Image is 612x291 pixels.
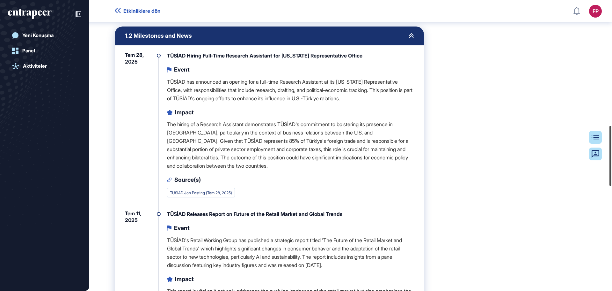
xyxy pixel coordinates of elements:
[8,44,81,57] a: Panel
[23,63,47,69] div: Aktiviteler
[8,29,81,42] a: Yeni Konuşma
[167,120,414,170] p: The hiring of a Research Assistant demonstrates TÜSİAD's commitment to bolstering its presence in...
[167,236,414,269] p: TÜSİAD's Retail Working Group has published a strategic report titled 'The Future of the Retail M...
[589,5,602,18] button: FP
[123,8,161,14] span: Etkinliklere dön
[174,65,190,75] div: Event
[125,33,192,39] span: 1.2 Milestones and News
[167,78,414,103] p: TÜSİAD has announced an opening for a full-time Research Assistant at its [US_STATE] Representati...
[175,107,194,118] div: Impact
[167,210,414,218] div: TÜSİAD Releases Report on Future of the Retail Market and Global Trends
[22,48,35,54] div: Panel
[125,52,152,210] div: Tem 28, 2025
[8,60,81,73] a: Aktiviteler
[170,190,232,195] a: TUSIAD Job Posting (Tem 28, 2025)
[115,8,164,14] a: Etkinliklere dön
[167,52,414,60] div: TÜSİAD Hiring Full-Time Research Assistant for [US_STATE] Representative Office
[22,33,54,38] div: Yeni Konuşma
[174,175,201,185] div: Source(s)
[8,9,52,19] div: entrapeer-logo
[174,223,190,233] div: Event
[175,274,194,284] div: Impact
